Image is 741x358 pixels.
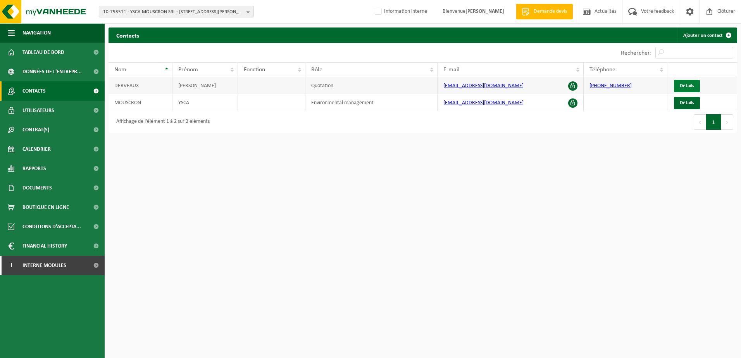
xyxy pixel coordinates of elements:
[677,28,736,43] a: Ajouter un contact
[373,6,427,17] label: Information interne
[114,67,126,73] span: Nom
[22,217,81,236] span: Conditions d'accepta...
[103,6,243,18] span: 10-753511 - YSCA MOUSCRON SRL - [STREET_ADDRESS][PERSON_NAME]
[674,97,700,109] a: Détails
[674,80,700,92] a: Détails
[443,100,524,106] a: [EMAIL_ADDRESS][DOMAIN_NAME]
[22,62,82,81] span: Données de l'entrepr...
[109,28,147,43] h2: Contacts
[22,43,64,62] span: Tableau de bord
[172,94,238,111] td: YSCA
[680,83,694,88] span: Détails
[22,236,67,256] span: Financial History
[305,94,438,111] td: Environmental management
[532,8,569,15] span: Demande devis
[706,114,721,130] button: 1
[172,77,238,94] td: [PERSON_NAME]
[721,114,733,130] button: Next
[589,67,615,73] span: Téléphone
[178,67,198,73] span: Prénom
[694,114,706,130] button: Previous
[22,120,49,139] span: Contrat(s)
[22,23,51,43] span: Navigation
[680,100,694,105] span: Détails
[22,139,51,159] span: Calendrier
[109,77,172,94] td: DERVEAUX
[22,101,54,120] span: Utilisateurs
[99,6,254,17] button: 10-753511 - YSCA MOUSCRON SRL - [STREET_ADDRESS][PERSON_NAME]
[112,115,210,129] div: Affichage de l'élément 1 à 2 sur 2 éléments
[8,256,15,275] span: I
[109,94,172,111] td: MOUSCRON
[22,159,46,178] span: Rapports
[465,9,504,14] strong: [PERSON_NAME]
[443,83,524,89] a: [EMAIL_ADDRESS][DOMAIN_NAME]
[621,50,651,56] label: Rechercher:
[311,67,322,73] span: Rôle
[305,77,438,94] td: Quotation
[22,178,52,198] span: Documents
[589,83,632,89] a: [PHONE_NUMBER]
[244,67,265,73] span: Fonction
[516,4,573,19] a: Demande devis
[22,256,66,275] span: Interne modules
[443,67,460,73] span: E-mail
[22,81,46,101] span: Contacts
[22,198,69,217] span: Boutique en ligne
